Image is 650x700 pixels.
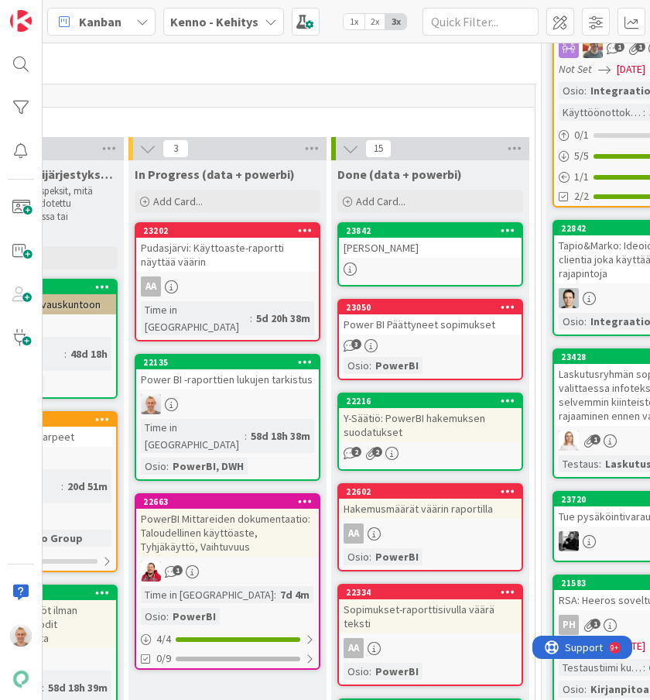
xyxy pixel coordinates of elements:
div: 23050 [346,302,522,313]
div: PowerBI [371,663,422,680]
span: 0/9 [156,650,171,667]
span: : [369,357,371,374]
div: AA [339,523,522,544]
span: 4 / 4 [156,631,171,647]
span: 0 / 1 [574,127,589,143]
div: Osio [559,82,584,99]
span: Done (data + powerbi) [337,166,462,182]
span: 15 [365,139,392,158]
span: Support [32,2,70,21]
div: 22334 [339,585,522,599]
div: 23202Pudasjärvi: Käyttoaste-raportti näyttää väärin [136,224,319,272]
div: Osio [344,357,369,374]
span: Add Card... [356,194,405,208]
div: Osio [559,313,584,330]
span: 1 [173,565,183,575]
span: : [584,681,587,698]
div: [PERSON_NAME] [339,238,522,258]
div: Sopimukset-raporttisivulla väärä teksti [339,599,522,633]
div: 20d 51m [63,478,111,495]
div: Testaustiimi kurkkaa [559,659,643,676]
span: 2 [372,447,382,457]
div: 22663 [136,495,319,509]
div: AA [141,276,161,297]
span: [DATE] [617,638,645,654]
span: : [64,345,67,362]
b: Kenno - Kehitys [170,14,258,29]
div: Osio [344,548,369,565]
div: PowerBI [169,608,220,625]
div: AA [339,638,522,658]
div: Y-Säätiö: PowerBI hakemuksen suodatukset [339,408,522,442]
div: PH [559,615,579,635]
div: 22216 [346,396,522,407]
span: 2x [364,14,385,29]
div: Osio [559,681,584,698]
div: 23202 [143,225,319,236]
span: : [166,458,169,475]
span: Kanban [79,12,121,31]
div: 22135 [143,357,319,368]
div: 22334Sopimukset-raporttisivulla väärä teksti [339,585,522,633]
div: 22602Hakemusmäärät väärin raportilla [339,485,522,519]
div: 22334 [346,587,522,598]
input: Quick Filter... [422,8,539,36]
div: 7d 4m [276,586,313,603]
span: 5 / 5 [574,148,589,164]
img: JS [141,561,161,582]
div: JS [136,561,319,582]
img: KM [559,531,579,551]
img: BN [583,38,603,58]
span: Add Card... [153,194,203,208]
div: PowerBI [371,548,422,565]
div: 23050 [339,300,522,314]
div: PowerBI, DWH [169,458,248,475]
div: AA [344,638,364,658]
div: Power BI -raporttien lukujen tarkistus [136,369,319,389]
span: [DATE] [617,61,645,77]
div: 22663PowerBI Mittareiden dokumentaatio: Taloudellinen käyttöaste, Tyhjäkäyttö, Vaihtuvuus [136,495,319,557]
div: Testaus [559,455,599,472]
div: PowerBI Mittareiden dokumentaatio: Taloudellinen käyttöaste, Tyhjäkäyttö, Vaihtuvuus [136,509,319,557]
div: 22602 [339,485,522,499]
div: 58d 18h 39m [44,679,111,696]
div: PowerBI [371,357,422,374]
div: Käyttöönottokriittisyys [559,104,643,121]
span: : [643,659,645,676]
img: Visit kanbanzone.com [10,10,32,32]
span: : [42,679,44,696]
span: 1 [635,42,645,52]
div: Pudasjärvi: Käyttoaste-raportti näyttää väärin [136,238,319,272]
span: : [369,548,371,565]
img: TT [559,288,579,308]
span: 3 [162,139,189,158]
div: 23050Power BI Päättyneet sopimukset [339,300,522,335]
div: 9+ [78,6,86,19]
div: 58d 18h 38m [247,427,314,444]
span: : [584,82,587,99]
div: Joo Group [25,530,87,547]
div: Time in [GEOGRAPHIC_DATA] [141,301,250,335]
span: : [61,478,63,495]
span: In Progress (data + powerbi) [135,166,295,182]
div: 23842[PERSON_NAME] [339,224,522,258]
span: : [166,608,169,625]
img: SL [559,431,579,451]
div: PM [136,394,319,414]
div: 23842 [339,224,522,238]
span: 1 [614,42,624,52]
span: : [245,427,247,444]
div: 48d 18h [67,345,111,362]
div: AA [136,276,319,297]
div: 4/4 [136,630,319,649]
div: Time in [GEOGRAPHIC_DATA] [141,586,274,603]
span: : [599,455,601,472]
div: 23202 [136,224,319,238]
div: 5d 20h 38m [252,310,314,327]
span: 1x [344,14,364,29]
span: 1 / 1 [574,169,589,185]
div: AA [344,523,364,544]
img: PM [141,394,161,414]
div: Time in [GEOGRAPHIC_DATA] [141,419,245,453]
span: 2 [351,447,361,457]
